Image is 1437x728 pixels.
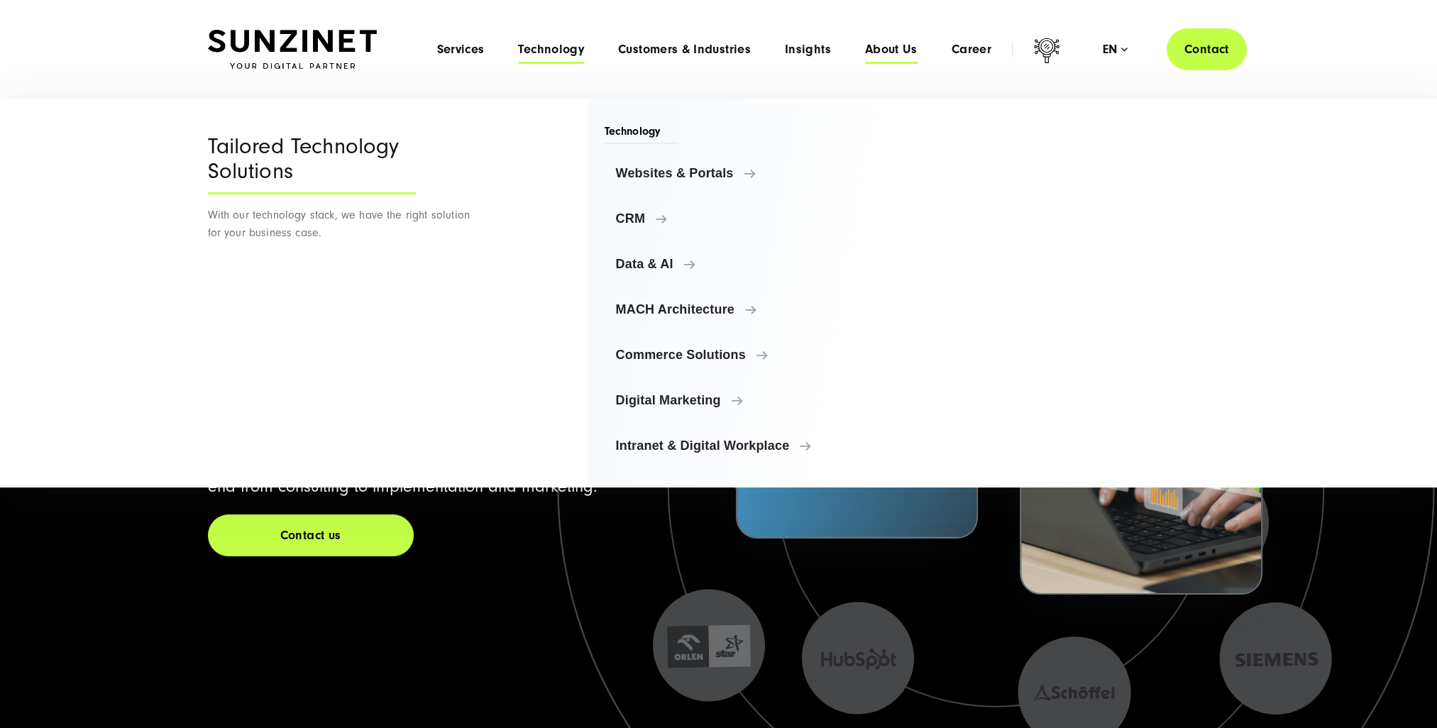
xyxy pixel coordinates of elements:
a: Data & AI [605,247,909,281]
div: en [1103,43,1128,57]
div: v 4.0.25 [40,23,70,34]
img: website_grey.svg [23,37,34,48]
a: Websites & Portals [605,156,909,190]
span: Digital Marketing [616,393,898,407]
a: CRM [605,202,909,236]
div: Domain: [DOMAIN_NAME] [37,37,156,48]
p: With our technology stack, we have the right solution for your business case. [208,206,474,242]
div: Tailored Technology Solutions [208,134,416,194]
a: Career [952,43,991,57]
img: SUNZINET Full Service Digital Agentur [208,30,377,70]
img: tab_keywords_by_traffic_grey.svg [141,89,153,101]
div: Keywords by Traffic [157,91,239,100]
a: Technology [518,43,584,57]
a: Services [436,43,484,57]
a: About Us [865,43,918,57]
a: Insights [785,43,831,57]
a: Contact [1167,28,1247,70]
a: Contact us [208,514,414,556]
span: Data & AI [616,257,898,271]
a: Customers & Industries [618,43,751,57]
a: Digital Marketing [605,383,909,417]
span: Commerce Solutions [616,348,898,362]
span: Intranet & Digital Workplace [616,439,898,453]
img: logo_orange.svg [23,23,34,34]
a: Commerce Solutions [605,338,909,372]
span: MACH Architecture [616,302,898,316]
span: Websites & Portals [616,166,898,180]
a: Intranet & Digital Workplace [605,429,909,463]
span: Technology [605,123,678,144]
div: Domain Overview [54,91,127,100]
a: MACH Architecture [605,292,909,326]
span: CRM [616,211,898,226]
img: tab_domain_overview_orange.svg [38,89,50,101]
